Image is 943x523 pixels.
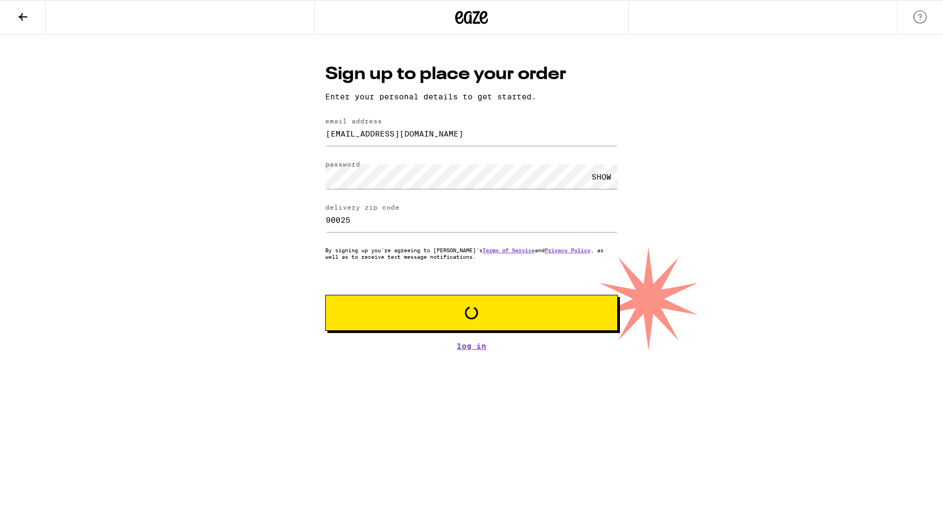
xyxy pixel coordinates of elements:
input: email address [325,121,618,146]
h1: Sign up to place your order [325,62,618,87]
label: delivery zip code [325,204,399,211]
a: Terms of Service [482,247,535,253]
p: Enter your personal details to get started. [325,92,618,101]
label: email address [325,117,382,124]
a: Log In [325,342,618,350]
span: Hi. Need any help? [7,8,79,16]
input: delivery zip code [325,207,618,232]
p: By signing up you're agreeing to [PERSON_NAME]'s and , as well as to receive text message notific... [325,247,618,260]
div: SHOW [585,164,618,189]
label: password [325,161,360,168]
a: Privacy Policy [545,247,590,253]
